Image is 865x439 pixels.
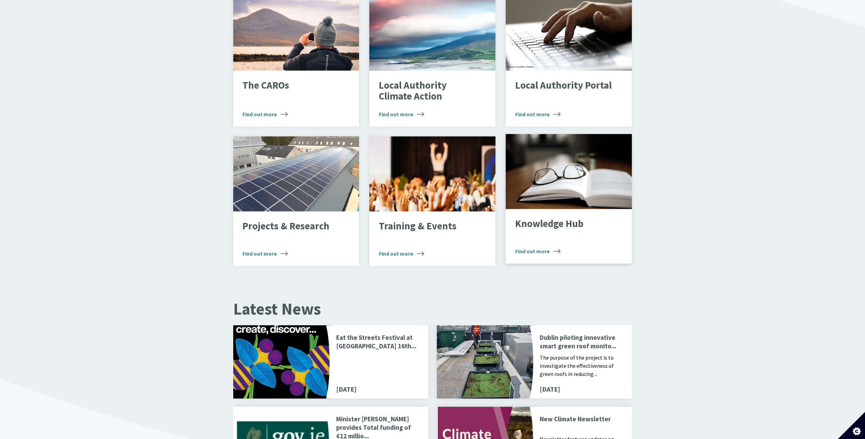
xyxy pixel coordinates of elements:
button: Set cookie preferences [838,412,865,439]
p: Knowledge Hub [515,218,612,229]
p: The CAROs [242,80,339,91]
p: Local Authority Portal [515,80,612,91]
a: Eat the Streets Festival at [GEOGRAPHIC_DATA] 16th... [DATE] [233,325,429,399]
span: Find out more [515,247,561,255]
span: [DATE] [336,384,357,394]
p: Training & Events [379,221,476,232]
h2: Latest News [233,300,632,318]
p: Dublin piloting innovative smart green roof monito... [540,333,624,352]
a: Knowledge Hub Find out more [506,134,632,263]
span: [DATE] [540,384,560,394]
p: New Climate Newsletter [540,415,624,433]
span: Find out more [379,110,424,118]
p: Projects & Research [242,221,339,232]
a: Projects & Research Find out more [233,136,359,266]
p: The purpose of the project is to investigate the effectiveness of green roofs in reducing ... [540,353,624,379]
a: Training & Events Find out more [369,136,495,266]
a: Dublin piloting innovative smart green roof monito... The purpose of the project is to investigat... [437,325,632,399]
span: Find out more [379,249,424,258]
p: Eat the Streets Festival at [GEOGRAPHIC_DATA] 16th... [336,333,420,352]
span: Find out more [515,110,561,118]
span: Find out more [242,110,288,118]
span: Find out more [242,249,288,258]
p: Local Authority Climate Action [379,80,476,102]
